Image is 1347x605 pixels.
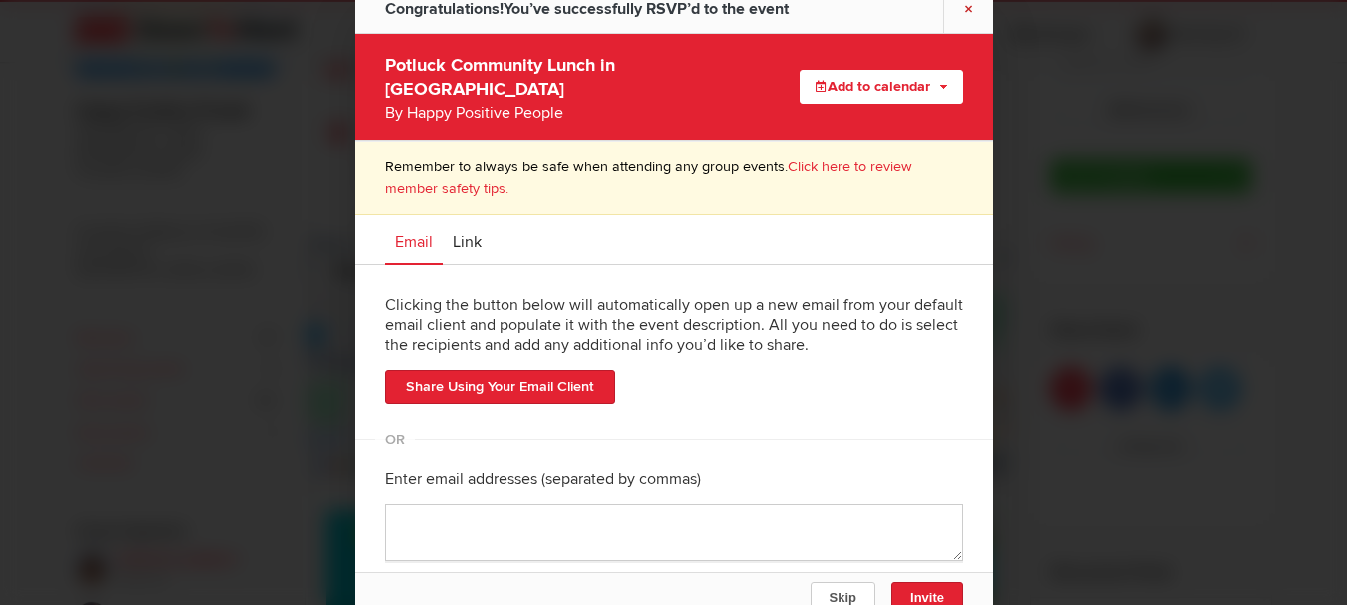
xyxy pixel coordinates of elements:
[443,215,492,265] a: Link
[385,101,732,125] div: By Happy Positive People
[385,158,912,197] a: Click here to review member safety tips.
[829,590,855,605] span: Skip
[385,370,615,404] a: Share Using Your Email Client
[385,156,963,199] p: Remember to always be safe when attending any group events.
[385,280,963,370] div: Clicking the button below will automatically open up a new email from your default email client a...
[375,439,415,440] span: OR
[910,590,944,605] span: Invite
[800,70,963,104] button: Add to calendar
[385,49,732,125] div: Potluck Community Lunch in [GEOGRAPHIC_DATA]
[395,232,433,252] span: Email
[453,232,482,252] span: Link
[385,215,443,265] a: Email
[385,454,963,504] div: Enter email addresses (separated by commas)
